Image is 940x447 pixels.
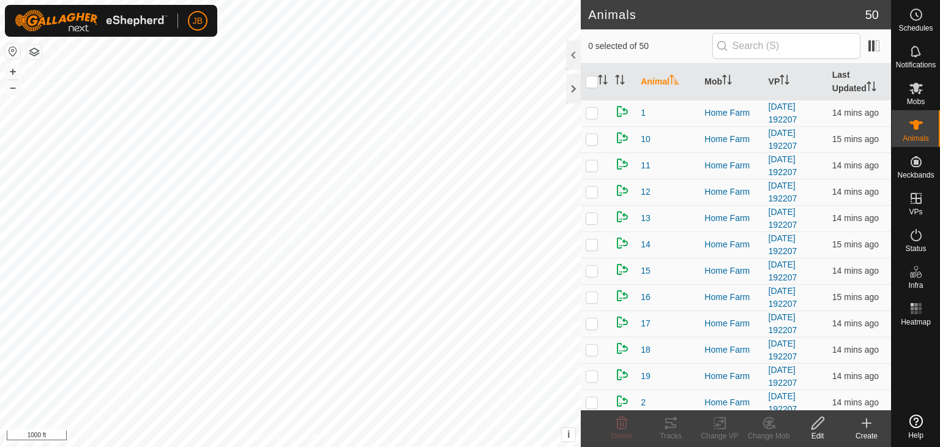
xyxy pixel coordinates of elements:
img: returning on [615,367,630,382]
p-sorticon: Activate to sort [867,83,876,93]
img: returning on [615,341,630,356]
span: 15 [641,265,651,277]
img: returning on [615,130,630,145]
p-sorticon: Activate to sort [598,77,608,86]
div: Home Farm [704,370,758,383]
a: [DATE] 192207 [769,286,797,309]
span: Status [905,245,926,252]
h2: Animals [588,7,865,22]
div: Home Farm [704,317,758,330]
img: returning on [615,394,630,408]
button: i [562,428,575,441]
span: 19 [641,370,651,383]
input: Search (S) [712,33,860,59]
button: + [6,64,20,79]
div: Tracks [646,430,695,441]
span: 13 Aug 2025, 8:40 pm [832,134,879,144]
span: 13 Aug 2025, 8:40 pm [832,213,879,223]
span: 13 Aug 2025, 8:40 pm [832,239,879,249]
div: Home Farm [704,265,758,277]
p-sorticon: Activate to sort [615,77,625,86]
span: 13 Aug 2025, 8:40 pm [832,187,879,197]
span: i [567,429,570,440]
p-sorticon: Activate to sort [670,77,679,86]
a: [DATE] 192207 [769,128,797,151]
a: Help [892,410,940,444]
a: [DATE] 192207 [769,260,797,282]
span: 13 Aug 2025, 8:40 pm [832,292,879,302]
img: returning on [615,157,630,171]
div: Home Farm [704,133,758,146]
span: 13 [641,212,651,225]
span: 10 [641,133,651,146]
div: Change VP [695,430,744,441]
a: [DATE] 192207 [769,181,797,203]
span: Neckbands [897,171,934,179]
span: 14 [641,238,651,251]
span: 1 [641,107,646,119]
span: Heatmap [901,318,931,326]
img: returning on [615,288,630,303]
span: Delete [611,432,633,440]
th: Last Updated [827,64,891,100]
img: Gallagher Logo [15,10,168,32]
span: Schedules [898,24,933,32]
span: Mobs [907,98,925,105]
th: VP [764,64,827,100]
span: 18 [641,344,651,356]
a: Contact Us [302,431,338,442]
span: Notifications [896,61,936,69]
div: Home Farm [704,291,758,304]
span: 13 Aug 2025, 8:40 pm [832,345,879,355]
a: [DATE] 192207 [769,233,797,256]
div: Create [842,430,891,441]
div: Home Farm [704,396,758,409]
img: returning on [615,315,630,329]
a: [DATE] 192207 [769,339,797,361]
div: Home Farm [704,344,758,356]
span: Infra [908,282,923,289]
a: [DATE] 192207 [769,365,797,388]
span: VPs [909,208,922,216]
span: 17 [641,317,651,330]
span: 13 Aug 2025, 8:40 pm [832,318,879,328]
span: Help [908,432,923,439]
p-sorticon: Activate to sort [780,77,789,86]
span: 13 Aug 2025, 8:40 pm [832,266,879,276]
a: [DATE] 192207 [769,391,797,414]
button: Map Layers [27,45,42,59]
button: – [6,80,20,95]
span: 13 Aug 2025, 8:40 pm [832,397,879,407]
div: Home Farm [704,212,758,225]
span: 13 Aug 2025, 8:40 pm [832,160,879,170]
span: 16 [641,291,651,304]
div: Home Farm [704,186,758,198]
div: Home Farm [704,159,758,172]
p-sorticon: Activate to sort [722,77,732,86]
span: Animals [903,135,929,142]
img: returning on [615,104,630,119]
img: returning on [615,209,630,224]
th: Animal [636,64,699,100]
a: [DATE] 192207 [769,102,797,124]
div: Change Mob [744,430,793,441]
span: 2 [641,396,646,409]
a: Privacy Policy [242,431,288,442]
img: returning on [615,236,630,250]
div: Home Farm [704,238,758,251]
span: 11 [641,159,651,172]
span: 13 Aug 2025, 8:40 pm [832,371,879,381]
span: 50 [865,6,879,24]
img: returning on [615,183,630,198]
img: returning on [615,262,630,277]
span: 0 selected of 50 [588,40,712,53]
span: JB [193,15,203,28]
a: [DATE] 192207 [769,207,797,230]
div: Edit [793,430,842,441]
a: [DATE] 192207 [769,312,797,335]
a: [DATE] 192207 [769,154,797,177]
span: 12 [641,186,651,198]
th: Mob [699,64,763,100]
span: 13 Aug 2025, 8:40 pm [832,108,879,118]
button: Reset Map [6,44,20,59]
